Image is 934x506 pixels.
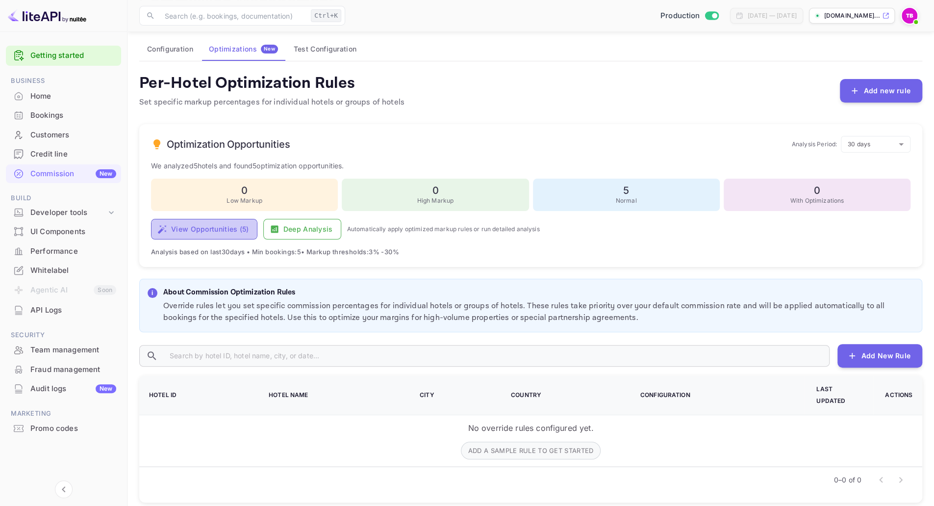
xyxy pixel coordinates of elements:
div: Switch to Sandbox mode [656,10,723,22]
button: View Opportunities (5) [151,219,257,240]
h6: 0 [157,185,332,196]
div: API Logs [6,301,121,320]
a: Fraud management [6,360,121,378]
div: API Logs [30,305,116,316]
div: Bookings [6,106,121,125]
p: High Markup [348,196,523,205]
input: Search by hotel ID, hotel name, city, or date... [162,345,830,367]
a: Credit line [6,145,121,163]
a: Whitelabel [6,261,121,279]
a: Team management [6,341,121,359]
button: Collapse navigation [55,480,73,498]
div: Team management [30,345,116,356]
span: New [261,46,278,52]
a: Audit logsNew [6,379,121,398]
button: Configuration [139,37,201,61]
div: Bookings [30,110,116,121]
button: Deep Analysis [263,219,341,240]
a: CommissionNew [6,164,121,183]
th: City [408,375,499,415]
div: Developer tools [30,207,106,218]
th: Country [499,375,629,415]
p: Override rules let you set specific commission percentages for individual hotels or groups of hot... [163,300,914,324]
a: Getting started [30,50,116,61]
p: Analysis Period: [792,140,837,149]
p: Automatically apply optimized markup rules or run detailed analysis [347,225,540,234]
div: Team management [6,341,121,360]
a: API Logs [6,301,121,319]
div: New [96,384,116,393]
div: Audit logsNew [6,379,121,399]
h6: 0 [730,185,905,196]
div: Fraud management [30,364,116,375]
span: Marketing [6,408,121,419]
button: Add New Rule [837,344,922,368]
a: Bookings [6,106,121,124]
span: Build [6,193,121,204]
div: Customers [30,130,116,141]
h6: Optimization Opportunities [167,138,290,150]
div: Whitelabel [6,261,121,280]
div: Whitelabel [30,265,116,276]
p: [DOMAIN_NAME]... [824,11,880,20]
button: Test Configuration [286,37,364,61]
h6: 5 [539,185,714,196]
th: Configuration [629,375,805,415]
div: New [96,169,116,178]
span: Security [6,330,121,341]
p: 0–0 of 0 [834,475,861,485]
div: UI Components [30,226,116,238]
div: Promo codes [6,419,121,438]
span: Analysis based on last 30 days • Min bookings: 5 • Markup thresholds: 3 % - 30 % [151,248,399,256]
span: Business [6,76,121,86]
p: i [151,289,153,297]
a: Customers [6,126,121,144]
th: Actions [873,375,922,415]
div: Performance [6,242,121,261]
div: [DATE] — [DATE] [747,11,796,20]
h4: Per-Hotel Optimization Rules [139,73,404,93]
div: Optimizations [209,45,278,53]
div: Developer tools [6,204,121,221]
div: Performance [30,246,116,257]
img: LiteAPI logo [8,8,86,24]
div: UI Components [6,222,121,241]
p: Normal [539,196,714,205]
p: We analyzed 5 hotels and found 5 optimization opportunities. [151,160,910,171]
th: Hotel Name [257,375,408,415]
p: Low Markup [157,196,332,205]
div: Promo codes [30,423,116,434]
a: Home [6,87,121,105]
div: Customers [6,126,121,145]
th: Hotel ID [139,375,257,415]
div: Getting started [6,46,121,66]
input: Search (e.g. bookings, documentation) [159,6,307,26]
h6: 0 [348,185,523,196]
a: UI Components [6,222,121,240]
div: Home [30,91,116,102]
div: Home [6,87,121,106]
p: With Optimizations [730,196,905,205]
div: Fraud management [6,360,121,379]
div: Audit logs [30,383,116,395]
div: Credit line [6,145,121,164]
img: Traveloka B2C [902,8,917,24]
button: Add new rule [840,79,922,103]
p: No override rules configured yet. [468,422,594,434]
div: CommissionNew [6,164,121,184]
span: Production [660,10,700,22]
p: About Commission Optimization Rules [163,287,914,298]
div: Credit line [30,149,116,160]
div: 30 days [841,136,910,153]
th: Last Updated [805,375,873,415]
div: Commission [30,168,116,180]
button: Add a sample rule to get started [461,442,601,459]
a: Promo codes [6,419,121,437]
p: Set specific markup percentages for individual hotels or groups of hotels [139,97,404,108]
a: Performance [6,242,121,260]
div: Ctrl+K [311,9,341,22]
